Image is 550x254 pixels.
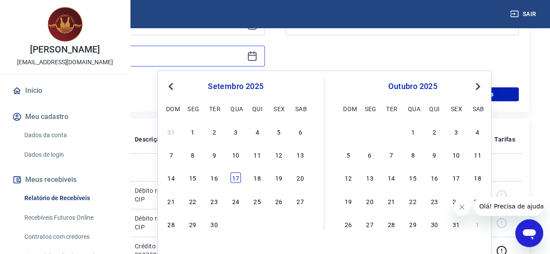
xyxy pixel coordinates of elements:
div: Choose sexta-feira, 24 de outubro de 2025 [451,196,461,206]
div: Choose quarta-feira, 8 de outubro de 2025 [408,149,418,160]
p: Descrição [135,135,164,144]
div: outubro 2025 [342,81,484,92]
div: Choose segunda-feira, 6 de outubro de 2025 [364,149,375,160]
div: Choose sexta-feira, 10 de outubro de 2025 [451,149,461,160]
div: Choose terça-feira, 30 de setembro de 2025 [209,219,220,229]
div: Choose quarta-feira, 15 de outubro de 2025 [408,172,418,183]
div: Choose segunda-feira, 13 de outubro de 2025 [364,172,375,183]
div: Choose sexta-feira, 19 de setembro de 2025 [273,172,284,183]
div: Choose segunda-feira, 8 de setembro de 2025 [187,149,198,160]
div: Choose sábado, 27 de setembro de 2025 [295,196,306,206]
div: month 2025-10 [342,125,484,230]
div: Choose sábado, 25 de outubro de 2025 [472,196,483,206]
div: Choose sábado, 4 de outubro de 2025 [472,126,483,137]
div: Choose quarta-feira, 1 de outubro de 2025 [408,126,418,137]
div: Choose domingo, 14 de setembro de 2025 [166,172,177,183]
input: Data final [39,49,243,63]
div: Choose domingo, 28 de setembro de 2025 [166,219,177,229]
div: qui [429,103,440,114]
div: Choose terça-feira, 30 de setembro de 2025 [386,126,397,137]
a: Contratos com credores [21,228,120,246]
div: sab [472,103,483,114]
div: Choose quinta-feira, 18 de setembro de 2025 [252,172,263,183]
div: dom [343,103,353,114]
div: Choose terça-feira, 23 de setembro de 2025 [209,196,220,206]
div: Choose sábado, 4 de outubro de 2025 [295,219,306,229]
div: Choose domingo, 5 de outubro de 2025 [343,149,353,160]
div: Choose quinta-feira, 11 de setembro de 2025 [252,149,263,160]
div: dom [166,103,177,114]
div: Choose sábado, 20 de setembro de 2025 [295,172,306,183]
div: seg [364,103,375,114]
div: Choose segunda-feira, 20 de outubro de 2025 [364,196,375,206]
div: Choose domingo, 12 de outubro de 2025 [343,172,353,183]
div: Choose domingo, 26 de outubro de 2025 [343,219,353,229]
div: Choose domingo, 21 de setembro de 2025 [166,196,177,206]
div: Choose domingo, 31 de agosto de 2025 [166,126,177,137]
div: Choose quinta-feira, 2 de outubro de 2025 [429,126,440,137]
button: Next Month [473,81,483,92]
div: Choose sexta-feira, 17 de outubro de 2025 [451,172,461,183]
p: [EMAIL_ADDRESS][DOMAIN_NAME] [17,58,113,67]
div: Choose sábado, 18 de outubro de 2025 [472,172,483,183]
div: Choose sábado, 6 de setembro de 2025 [295,126,306,137]
div: Choose segunda-feira, 22 de setembro de 2025 [187,196,198,206]
button: Meus recebíveis [10,170,120,189]
div: Choose sexta-feira, 5 de setembro de 2025 [273,126,284,137]
div: Choose segunda-feira, 1 de setembro de 2025 [187,126,198,137]
div: setembro 2025 [165,81,307,92]
div: Choose quarta-feira, 17 de setembro de 2025 [230,172,241,183]
a: Início [10,81,120,100]
p: [PERSON_NAME] [30,45,100,54]
div: qua [408,103,418,114]
div: Choose quinta-feira, 25 de setembro de 2025 [252,196,263,206]
div: Choose domingo, 28 de setembro de 2025 [343,126,353,137]
p: Débito referente à liquidação da UR 16329223 via CIP [135,186,280,204]
img: 40f13b20-c2ef-46f4-95a1-97067c916dc5.jpeg [48,7,83,42]
iframe: Botão para abrir a janela de mensagens [515,219,543,247]
div: Choose sexta-feira, 12 de setembro de 2025 [273,149,284,160]
button: Previous Month [166,81,176,92]
div: Choose quarta-feira, 3 de setembro de 2025 [230,126,241,137]
div: Choose sexta-feira, 26 de setembro de 2025 [273,196,284,206]
div: Choose quinta-feira, 2 de outubro de 2025 [252,219,263,229]
div: Choose sexta-feira, 31 de outubro de 2025 [451,219,461,229]
div: qui [252,103,263,114]
div: Choose terça-feira, 9 de setembro de 2025 [209,149,220,160]
a: Dados da conta [21,126,120,144]
iframe: Mensagem da empresa [474,197,543,216]
div: sex [273,103,284,114]
div: Choose sábado, 13 de setembro de 2025 [295,149,306,160]
div: Choose segunda-feira, 27 de outubro de 2025 [364,219,375,229]
div: Choose quinta-feira, 4 de setembro de 2025 [252,126,263,137]
div: seg [187,103,198,114]
div: Choose domingo, 19 de outubro de 2025 [343,196,353,206]
div: Choose sábado, 11 de outubro de 2025 [472,149,483,160]
div: Choose segunda-feira, 29 de setembro de 2025 [364,126,375,137]
iframe: Fechar mensagem [453,198,470,216]
div: Choose sexta-feira, 3 de outubro de 2025 [451,126,461,137]
span: Olá! Precisa de ajuda? [5,6,73,13]
button: Sair [508,6,540,22]
div: Choose quinta-feira, 23 de outubro de 2025 [429,196,440,206]
div: month 2025-09 [165,125,307,230]
p: Tarifas [494,135,515,144]
div: sex [451,103,461,114]
a: Relatório de Recebíveis [21,189,120,207]
div: Choose quarta-feira, 24 de setembro de 2025 [230,196,241,206]
div: Choose quarta-feira, 10 de setembro de 2025 [230,149,241,160]
div: Choose terça-feira, 2 de setembro de 2025 [209,126,220,137]
a: Recebíveis Futuros Online [21,209,120,227]
button: Meu cadastro [10,107,120,126]
div: Choose quarta-feira, 1 de outubro de 2025 [230,219,241,229]
div: Choose terça-feira, 16 de setembro de 2025 [209,172,220,183]
div: Choose quinta-feira, 16 de outubro de 2025 [429,172,440,183]
div: Choose sexta-feira, 3 de outubro de 2025 [273,219,284,229]
div: sab [295,103,306,114]
div: Choose quarta-feira, 29 de outubro de 2025 [408,219,418,229]
div: Choose terça-feira, 14 de outubro de 2025 [386,172,397,183]
div: qua [230,103,241,114]
div: Choose terça-feira, 21 de outubro de 2025 [386,196,397,206]
div: Choose segunda-feira, 15 de setembro de 2025 [187,172,198,183]
div: Choose sábado, 1 de novembro de 2025 [472,219,483,229]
